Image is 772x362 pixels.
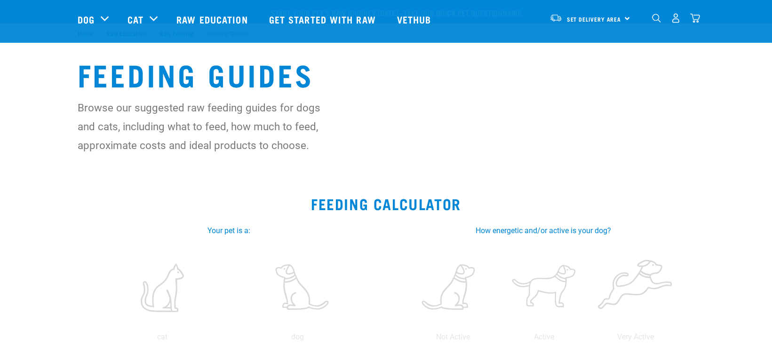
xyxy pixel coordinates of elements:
[398,225,689,236] label: How energetic and/or active is your dog?
[97,331,228,343] p: cat
[567,17,621,21] span: Set Delivery Area
[549,14,562,22] img: van-moving.png
[78,12,95,26] a: Dog
[78,98,325,155] p: Browse our suggested raw feeding guides for dogs and cats, including what to feed, how much to fe...
[388,0,443,38] a: Vethub
[11,195,761,212] h2: Feeding Calculator
[167,0,259,38] a: Raw Education
[671,13,681,23] img: user.png
[652,14,661,23] img: home-icon-1@2x.png
[409,331,497,343] p: Not Active
[232,331,363,343] p: dog
[501,331,588,343] p: Active
[83,225,375,236] label: Your pet is a:
[592,331,679,343] p: Very Active
[127,12,143,26] a: Cat
[78,57,695,91] h1: Feeding Guides
[690,13,700,23] img: home-icon@2x.png
[260,0,388,38] a: Get started with Raw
